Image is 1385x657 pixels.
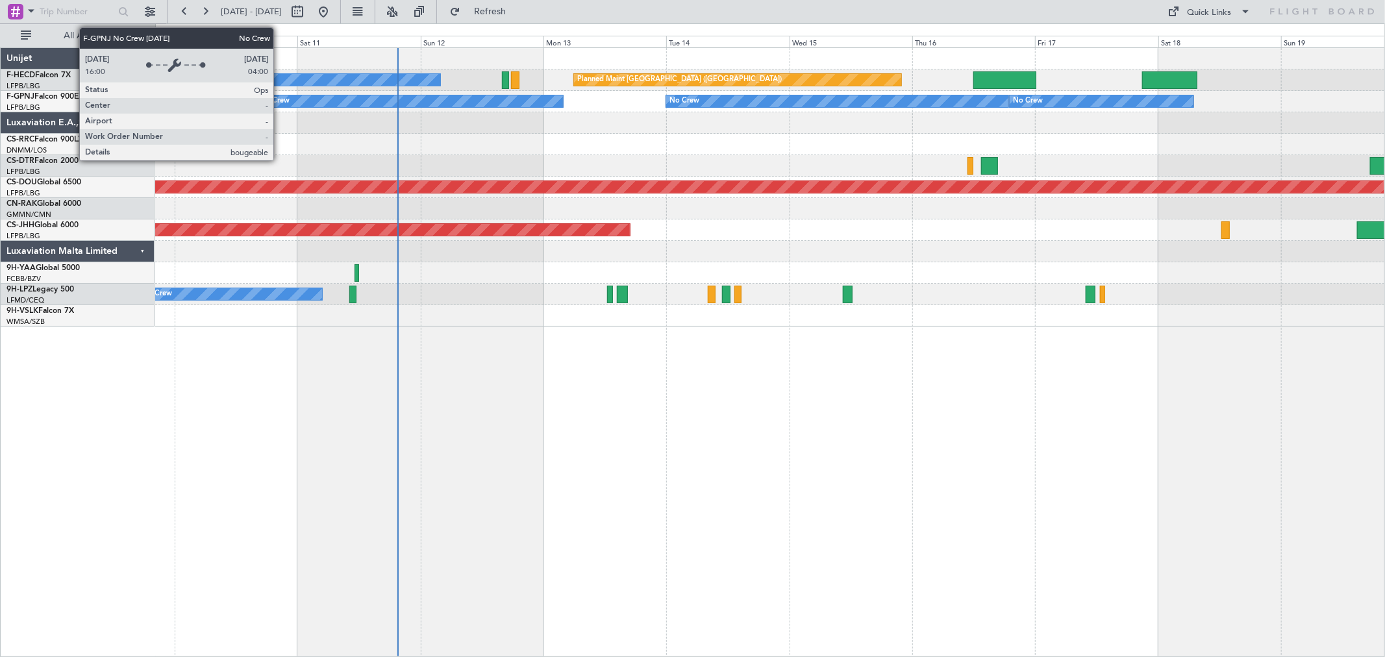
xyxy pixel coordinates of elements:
a: GMMN/CMN [6,210,51,219]
div: Fri 10 [175,36,297,47]
span: CS-DTR [6,157,34,165]
input: Trip Number [40,2,114,21]
a: LFPB/LBG [6,231,40,241]
span: Refresh [463,7,518,16]
span: CS-RRC [6,136,34,143]
div: Mon 13 [543,36,666,47]
a: F-GPNJFalcon 900EX [6,93,84,101]
a: 9H-YAAGlobal 5000 [6,264,80,272]
div: No Crew [260,92,290,111]
a: CS-DOUGlobal 6500 [6,179,81,186]
div: Thu 16 [912,36,1035,47]
a: 9H-VSLKFalcon 7X [6,307,74,315]
button: Quick Links [1162,1,1258,22]
a: CS-DTRFalcon 2000 [6,157,79,165]
span: CN-RAK [6,200,37,208]
div: No Crew [142,284,172,304]
div: Tue 14 [666,36,789,47]
button: Refresh [443,1,521,22]
a: LFMD/CEQ [6,295,44,305]
div: Fri 17 [1035,36,1158,47]
span: CS-JHH [6,221,34,229]
a: FCBB/BZV [6,274,41,284]
div: No Crew [203,70,233,90]
a: CN-RAKGlobal 6000 [6,200,81,208]
div: Wed 15 [790,36,912,47]
span: F-GPNJ [6,93,34,101]
a: LFPB/LBG [6,167,40,177]
a: LFPB/LBG [6,188,40,198]
span: 9H-LPZ [6,286,32,293]
a: F-HECDFalcon 7X [6,71,71,79]
span: 9H-VSLK [6,307,38,315]
a: WMSA/SZB [6,317,45,327]
div: Planned Maint [GEOGRAPHIC_DATA] ([GEOGRAPHIC_DATA]) [214,70,418,90]
a: DNMM/LOS [6,145,47,155]
div: Quick Links [1188,6,1232,19]
div: Sat 18 [1158,36,1281,47]
a: LFPB/LBG [6,103,40,112]
div: No Crew [1013,92,1043,111]
span: 9H-YAA [6,264,36,272]
a: LFPB/LBG [6,81,40,91]
div: Sat 11 [297,36,420,47]
a: CS-JHHGlobal 6000 [6,221,79,229]
span: All Aircraft [34,31,137,40]
span: F-HECD [6,71,35,79]
span: CS-DOU [6,179,37,186]
div: Planned Maint [GEOGRAPHIC_DATA] ([GEOGRAPHIC_DATA]) [577,70,782,90]
span: [DATE] - [DATE] [221,6,282,18]
a: 9H-LPZLegacy 500 [6,286,74,293]
div: No Crew [669,92,699,111]
div: Sun 12 [421,36,543,47]
a: CS-RRCFalcon 900LX [6,136,83,143]
div: [DATE] [158,26,180,37]
button: All Aircraft [14,25,141,46]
